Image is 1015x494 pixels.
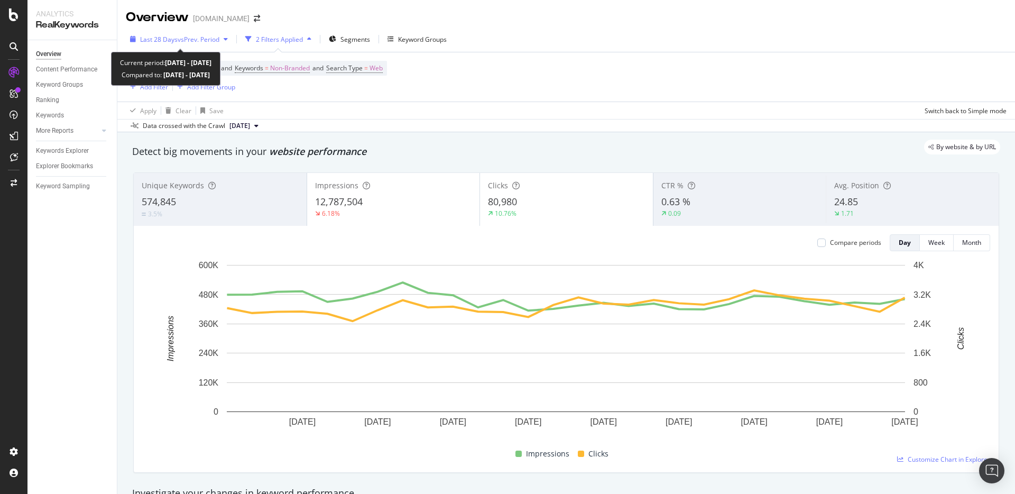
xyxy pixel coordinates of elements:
[914,407,918,416] text: 0
[193,13,250,24] div: [DOMAIN_NAME]
[36,145,89,157] div: Keywords Explorer
[36,145,109,157] a: Keywords Explorer
[914,290,931,299] text: 3.2K
[289,417,316,426] text: [DATE]
[920,234,954,251] button: Week
[36,181,109,192] a: Keyword Sampling
[440,417,466,426] text: [DATE]
[312,63,324,72] span: and
[954,234,990,251] button: Month
[666,417,692,426] text: [DATE]
[741,417,767,426] text: [DATE]
[325,31,374,48] button: Segments
[834,195,858,208] span: 24.85
[225,120,263,132] button: [DATE]
[256,35,303,44] div: 2 Filters Applied
[979,458,1004,483] div: Open Intercom Messenger
[36,95,59,106] div: Ranking
[142,195,176,208] span: 574,845
[126,102,156,119] button: Apply
[178,35,219,44] span: vs Prev. Period
[36,110,109,121] a: Keywords
[398,35,447,44] div: Keyword Groups
[488,180,508,190] span: Clicks
[241,31,316,48] button: 2 Filters Applied
[122,69,210,81] div: Compared to:
[590,417,617,426] text: [DATE]
[161,102,191,119] button: Clear
[914,261,924,270] text: 4K
[199,378,219,387] text: 120K
[897,455,990,464] a: Customize Chart in Explorer
[956,327,965,350] text: Clicks
[841,209,854,218] div: 1.71
[36,181,90,192] div: Keyword Sampling
[126,80,168,93] button: Add Filter
[364,63,368,72] span: =
[199,290,219,299] text: 480K
[326,63,363,72] span: Search Type
[588,447,608,460] span: Clicks
[890,234,920,251] button: Day
[914,349,931,358] text: 1.6K
[908,455,990,464] span: Customize Chart in Explorer
[322,209,340,218] div: 6.18%
[340,35,370,44] span: Segments
[668,209,681,218] div: 0.09
[229,121,250,131] span: 2025 Aug. 3rd
[36,110,64,121] div: Keywords
[914,378,928,387] text: 800
[36,64,97,75] div: Content Performance
[142,180,204,190] span: Unique Keywords
[199,349,219,358] text: 240K
[488,195,517,208] span: 80,980
[925,106,1007,115] div: Switch back to Simple mode
[165,58,211,67] b: [DATE] - [DATE]
[515,417,541,426] text: [DATE]
[315,195,363,208] span: 12,787,504
[315,180,358,190] span: Impressions
[126,31,232,48] button: Last 28 DaysvsPrev. Period
[36,8,108,19] div: Analytics
[148,209,162,218] div: 3.5%
[36,79,109,90] a: Keyword Groups
[140,35,178,44] span: Last 28 Days
[140,106,156,115] div: Apply
[526,447,569,460] span: Impressions
[162,70,210,79] b: [DATE] - [DATE]
[140,83,168,92] div: Add Filter
[187,83,235,92] div: Add Filter Group
[173,80,235,93] button: Add Filter Group
[36,95,109,106] a: Ranking
[383,31,451,48] button: Keyword Groups
[816,417,843,426] text: [DATE]
[495,209,516,218] div: 10.76%
[36,64,109,75] a: Content Performance
[221,63,232,72] span: and
[924,140,1000,154] div: legacy label
[265,63,269,72] span: =
[36,125,73,136] div: More Reports
[36,79,83,90] div: Keyword Groups
[899,238,911,247] div: Day
[661,195,690,208] span: 0.63 %
[928,238,945,247] div: Week
[661,180,684,190] span: CTR %
[36,49,61,60] div: Overview
[962,238,981,247] div: Month
[936,144,996,150] span: By website & by URL
[254,15,260,22] div: arrow-right-arrow-left
[120,57,211,69] div: Current period:
[920,102,1007,119] button: Switch back to Simple mode
[214,407,218,416] text: 0
[209,106,224,115] div: Save
[36,19,108,31] div: RealKeywords
[914,319,931,328] text: 2.4K
[199,319,219,328] text: 360K
[891,417,918,426] text: [DATE]
[235,63,263,72] span: Keywords
[36,125,99,136] a: More Reports
[830,238,881,247] div: Compare periods
[142,260,990,443] svg: A chart.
